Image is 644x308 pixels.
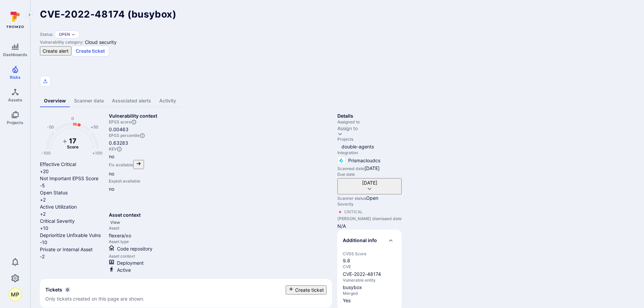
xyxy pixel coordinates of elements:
[40,279,332,308] section: tickets card
[109,140,157,146] span: 0.63283
[343,237,377,244] h2: Additional info
[337,230,402,251] div: Collapse
[40,239,47,245] span: -10
[40,95,70,107] a: Overview
[40,197,46,203] span: +2
[337,113,402,119] h2: Details
[40,279,332,308] div: Collapse
[343,271,381,277] a: CVE-2022-48174
[344,209,363,215] div: Critical
[348,157,380,164] span: Prismacloudcs
[59,137,86,149] g: The vulnerability score is based on the parameters defined in the settings
[108,95,155,107] a: Associated alerts
[117,259,144,266] span: Click to view evidence
[286,285,327,294] button: Create ticket
[40,40,84,45] span: Vulnerability category:
[40,190,68,195] span: Open Status
[71,46,109,56] button: Create ticket
[40,76,635,87] div: Export as CSV
[40,183,45,188] span: -5
[109,162,133,167] span: Fix available
[337,137,402,142] span: Projects
[70,95,108,107] a: Scanner data
[109,218,157,226] div: Click to view all asset context details
[40,246,93,252] span: Private or Internal Asset
[109,133,157,138] span: EPSS percentile
[343,278,396,283] span: Vulnerable entity
[41,150,51,156] text: -100
[109,254,135,259] span: Asset context
[109,119,157,125] span: EPSS score
[337,150,402,155] span: Integration
[343,251,396,256] span: CVSS Score
[109,233,131,238] a: flexera/xo
[337,196,366,201] span: Scanner status
[8,288,22,301] button: MP
[63,137,67,145] tspan: +
[343,291,396,296] span: Merged
[69,137,76,145] tspan: 17
[109,146,157,152] span: KEV
[337,119,402,124] span: Assigned to
[40,161,76,167] span: Effective Critical
[337,113,402,230] section: details card
[337,202,402,207] span: Severity
[337,172,402,194] div: Due date field
[27,12,32,18] i: Expand navigation menu
[109,186,157,192] span: no
[337,143,378,150] a: double-agents
[40,168,49,174] span: +20
[71,32,75,37] button: Expand dropdown
[40,95,635,107] div: Vulnerability tabs
[109,212,157,218] h2: Asset context
[109,113,157,119] h2: Vulnerability context
[40,232,101,238] span: Deprioritize Unfixable Vulns
[155,95,180,107] a: Activity
[337,178,402,194] button: [DATE]
[117,245,152,252] span: Code repository
[343,297,396,304] span: Yes
[40,211,46,217] span: +2
[364,165,380,171] span: [DATE]
[25,11,33,19] button: Expand navigation menu
[337,166,364,171] span: Scanned date
[10,75,21,80] span: Risks
[337,172,402,177] span: Due date
[343,284,396,291] span: busybox
[40,32,53,37] span: Status:
[109,153,157,160] span: no
[337,216,402,221] span: [PERSON_NAME] dismissed date
[8,288,22,301] div: Mark Paladino
[109,220,121,225] button: View
[71,116,74,121] text: 0
[337,126,402,131] button: Assign to
[40,46,71,55] button: Create alert
[7,120,23,125] span: Projects
[343,264,396,269] span: CVE
[117,266,131,274] span: Click to view evidence
[109,179,140,184] span: Exploit available
[3,52,27,57] span: Dashboards
[337,131,343,137] button: Expand dropdown
[362,180,377,186] span: [DATE]
[109,126,128,133] span: 0.00463
[337,222,402,230] span: N/A
[366,195,378,201] span: Open
[343,257,396,264] span: 9.8
[40,218,75,224] span: Critical Severity
[85,39,117,46] div: Cloud security
[40,8,176,20] span: CVE-2022-48174 (busybox)
[40,254,45,259] span: -2
[40,204,77,210] span: Active Utilization
[91,124,98,129] text: +50
[47,124,54,129] text: -50
[59,32,70,37] button: Open
[40,175,98,181] span: Not Important EPSS Score
[109,170,157,177] span: no
[40,225,48,231] span: +10
[45,296,144,302] span: Only tickets created on this page are shown.
[109,239,157,244] span: Asset type
[45,286,62,293] h2: Tickets
[65,287,70,292] span: 0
